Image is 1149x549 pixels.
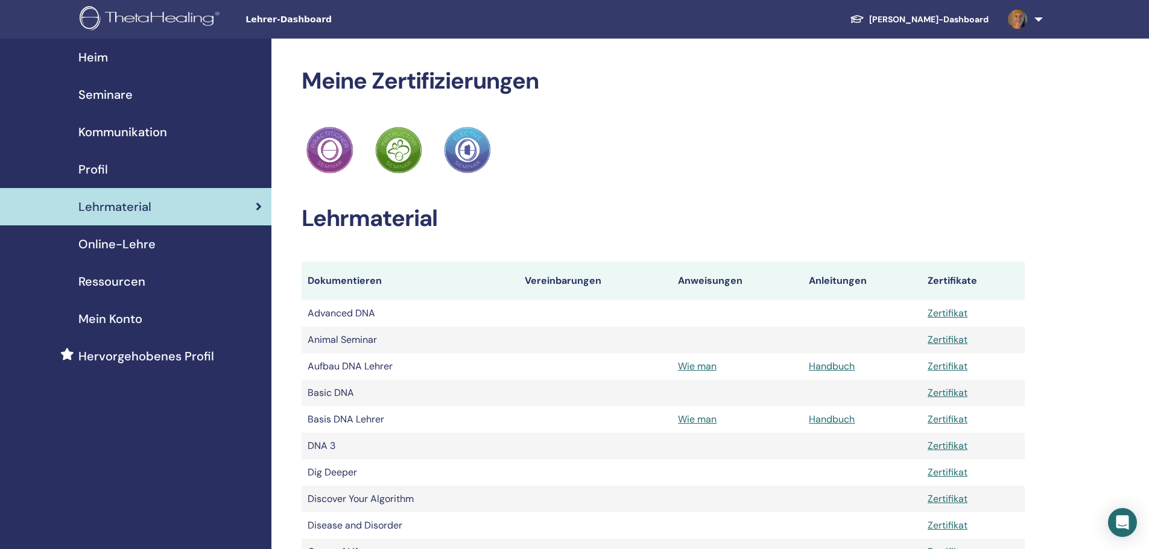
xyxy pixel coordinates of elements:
[78,123,167,141] span: Kommunikation
[850,14,864,24] img: graduation-cap-white.svg
[302,353,519,380] td: Aufbau DNA Lehrer
[78,310,142,328] span: Mein Konto
[302,327,519,353] td: Animal Seminar
[928,307,967,319] a: Zertifikat
[302,459,519,486] td: Dig Deeper
[245,13,426,26] span: Lehrer-Dashboard
[519,262,672,300] th: Vereinbarungen
[922,262,1025,300] th: Zertifikate
[302,486,519,512] td: Discover Your Algorithm
[672,262,803,300] th: Anweisungen
[302,205,1025,233] h2: Lehrmaterial
[809,413,855,425] a: Handbuch
[928,492,967,505] a: Zertifikat
[302,512,519,539] td: Disease and Disorder
[928,333,967,346] a: Zertifikat
[1108,508,1137,537] div: Open Intercom Messenger
[80,6,224,33] img: logo.png
[678,413,717,425] a: Wie man
[928,386,967,399] a: Zertifikat
[78,48,108,66] span: Heim
[78,198,151,216] span: Lehrmaterial
[803,262,922,300] th: Anleitungen
[928,413,967,425] a: Zertifikat
[306,127,353,174] img: Practitioner
[375,127,422,174] img: Practitioner
[302,67,1025,95] h2: Meine Zertifizierungen
[928,519,967,532] a: Zertifikat
[78,235,156,253] span: Online-Lehre
[302,262,519,300] th: Dokumentieren
[809,360,855,372] a: Handbuch
[840,8,998,31] a: [PERSON_NAME]-Dashboard
[78,347,214,365] span: Hervorgehobenes Profil
[302,380,519,406] td: Basic DNA
[78,272,145,290] span: Ressourcen
[78,160,108,178] span: Profil
[302,433,519,459] td: DNA 3
[678,360,717,372] a: Wie man
[444,127,491,174] img: Practitioner
[78,86,133,104] span: Seminare
[928,439,967,452] a: Zertifikat
[1008,10,1027,29] img: default.jpg
[928,466,967,478] a: Zertifikat
[302,300,519,327] td: Advanced DNA
[928,360,967,372] a: Zertifikat
[302,406,519,433] td: Basis DNA Lehrer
